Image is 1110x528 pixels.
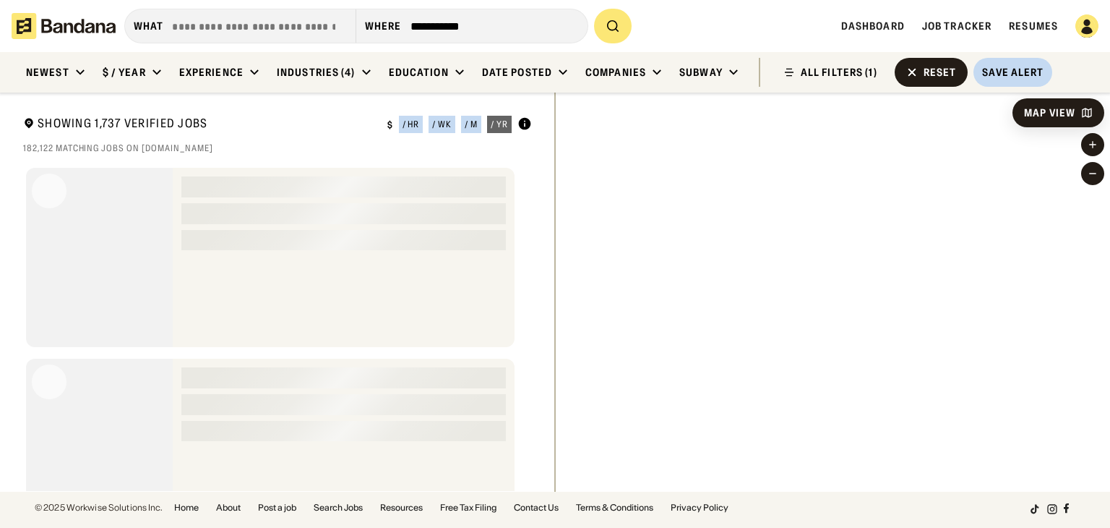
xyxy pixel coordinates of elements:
div: Save Alert [982,66,1044,79]
div: $ [387,119,393,131]
div: Reset [924,67,957,77]
a: Contact Us [514,503,559,512]
div: $ / year [103,66,146,79]
div: Newest [26,66,69,79]
div: Industries (4) [277,66,356,79]
div: ALL FILTERS (1) [801,67,877,77]
div: © 2025 Workwise Solutions Inc. [35,503,163,512]
div: Companies [585,66,646,79]
div: grid [23,162,532,491]
a: Dashboard [841,20,905,33]
a: About [216,503,241,512]
a: Home [174,503,199,512]
a: Privacy Policy [671,503,728,512]
div: Showing 1,737 Verified Jobs [23,116,376,134]
div: / yr [491,120,508,129]
div: Experience [179,66,244,79]
div: Date Posted [482,66,552,79]
div: what [134,20,163,33]
div: Where [365,20,402,33]
div: / hr [403,120,420,129]
div: Subway [679,66,723,79]
a: Terms & Conditions [576,503,653,512]
a: Search Jobs [314,503,363,512]
img: Bandana logotype [12,13,116,39]
a: Free Tax Filing [440,503,496,512]
a: Resources [380,503,423,512]
div: / wk [432,120,452,129]
div: / m [465,120,478,129]
a: Resumes [1009,20,1058,33]
div: Education [389,66,449,79]
div: 182,122 matching jobs on [DOMAIN_NAME] [23,142,532,154]
div: Map View [1024,108,1075,118]
a: Post a job [258,503,296,512]
a: Job Tracker [922,20,991,33]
